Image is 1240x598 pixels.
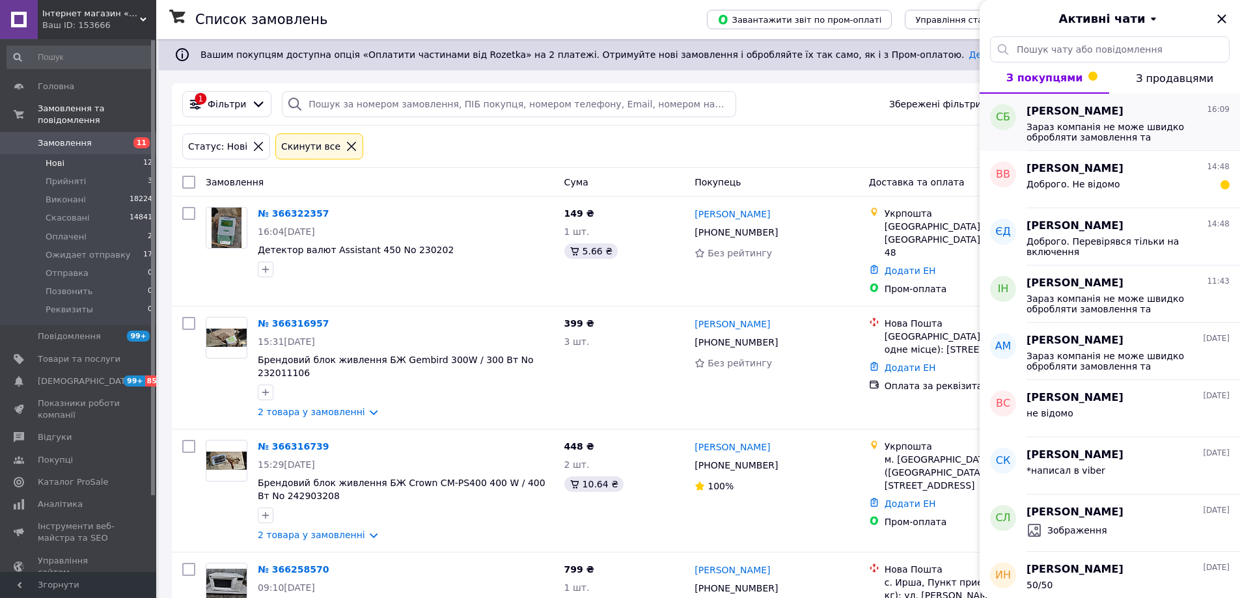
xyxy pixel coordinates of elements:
[38,103,156,126] span: Замовлення та повідомлення
[695,177,741,187] span: Покупець
[564,336,590,347] span: 3 шт.
[885,515,1068,528] div: Пром-оплата
[564,459,590,470] span: 2 шт.
[564,582,590,593] span: 1 шт.
[38,353,120,365] span: Товари та послуги
[980,62,1109,94] button: З покупцями
[995,511,1010,526] span: СЛ
[564,318,594,329] span: 399 ₴
[143,249,152,261] span: 17
[46,231,87,243] span: Оплачені
[1047,524,1107,537] span: Зображення
[885,379,1068,392] div: Оплата за реквізитами
[46,212,90,224] span: Скасовані
[1026,580,1053,590] span: 50/50
[980,151,1240,208] button: ВВ[PERSON_NAME]14:48Доброго. Не відомо
[1026,333,1123,348] span: [PERSON_NAME]
[1026,390,1123,405] span: [PERSON_NAME]
[996,454,1011,469] span: СК
[38,375,134,387] span: [DEMOGRAPHIC_DATA]
[1214,11,1230,27] button: Закрити
[996,396,1010,411] span: ВС
[1207,219,1230,230] span: 14:48
[38,137,92,149] span: Замовлення
[38,521,120,544] span: Інструменти веб-майстра та SEO
[258,459,315,470] span: 15:29[DATE]
[980,380,1240,437] button: ВС[PERSON_NAME][DATE]не відомо
[885,317,1068,330] div: Нова Пошта
[1026,236,1211,257] span: Доброго. Перевірявся тільки на включення
[258,478,545,501] a: Брендовий блок живлення БЖ Crown CM-PS400 400 W / 400 Вт No 242903208
[564,208,594,219] span: 149 ₴
[42,8,140,20] span: Інтернет магазин «Tovara.net»
[46,176,86,187] span: Прийняті
[258,318,329,329] a: № 366316957
[996,167,1010,182] span: ВВ
[1026,179,1120,189] span: Доброго. Не відомо
[38,476,108,488] span: Каталог ProSale
[885,220,1068,259] div: [GEOGRAPHIC_DATA], [GEOGRAPHIC_DATA], будинок 143, кв. 48
[46,194,86,206] span: Виконані
[1203,390,1230,401] span: [DATE]
[124,375,145,387] span: 99+
[258,355,534,378] a: Брендовий блок живлення БЖ Gembird 300W / 300 Вт No 232011106
[885,265,936,276] a: Додати ЕН
[1203,505,1230,516] span: [DATE]
[1006,72,1083,84] span: З покупцями
[969,49,1026,60] a: Детальніше
[1207,104,1230,115] span: 16:09
[258,226,315,237] span: 16:04[DATE]
[707,10,892,29] button: Завантажити звіт по пром-оплаті
[564,564,594,575] span: 799 ₴
[38,454,73,466] span: Покупці
[1026,293,1211,314] span: Зараз компанія не може швидко обробляти замовлення та повідомлення, оскільки за її графіком не ро...
[1026,465,1105,476] span: *написал в viber
[206,317,247,359] a: Фото товару
[38,555,120,578] span: Управління сайтом
[915,15,1015,25] span: Управління статусами
[885,330,1068,356] div: [GEOGRAPHIC_DATA], №7 (до 30 кг на одне місце): [STREET_ADDRESS]
[885,440,1068,453] div: Укрпошта
[1026,122,1211,143] span: Зараз компанія не може швидко обробляти замовлення та повідомлення, оскільки за її графіком не ро...
[1016,10,1204,27] button: Активні чати
[258,336,315,347] span: 15:31[DATE]
[1026,104,1123,119] span: [PERSON_NAME]
[1026,351,1211,372] span: Зараз компанія не може швидко обробляти замовлення та повідомлення, оскільки за її графіком не ро...
[38,81,74,92] span: Головна
[38,331,101,342] span: Повідомлення
[905,10,1025,29] button: Управління статусами
[717,14,881,25] span: Завантажити звіт по пром-оплаті
[258,407,365,417] a: 2 товара у замовленні
[1203,562,1230,573] span: [DATE]
[885,282,1068,295] div: Пром-оплата
[148,267,152,279] span: 0
[695,337,778,347] span: [PHONE_NUMBER]
[1026,276,1123,291] span: [PERSON_NAME]
[130,194,152,206] span: 18224
[564,226,590,237] span: 1 шт.
[564,441,594,452] span: 448 ₴
[990,36,1230,62] input: Пошук чату або повідомлення
[186,139,250,154] div: Статус: Нові
[258,582,315,593] span: 09:10[DATE]
[695,564,770,577] a: [PERSON_NAME]
[258,441,329,452] a: № 366316739
[212,208,242,248] img: Фото товару
[995,224,1011,239] span: ЄД
[1026,219,1123,234] span: [PERSON_NAME]
[195,12,327,27] h1: Список замовлень
[258,530,365,540] a: 2 товара у замовленні
[1203,333,1230,344] span: [DATE]
[258,245,454,255] a: Детектор валют Assistant 450 No 230202
[980,323,1240,380] button: АМ[PERSON_NAME][DATE]Зараз компанія не може швидко обробляти замовлення та повідомлення, оскільки...
[46,157,64,169] span: Нові
[206,177,264,187] span: Замовлення
[1026,161,1123,176] span: [PERSON_NAME]
[1026,408,1073,418] span: не відомо
[1026,505,1123,520] span: [PERSON_NAME]
[148,176,152,187] span: 3
[38,498,83,510] span: Аналітика
[980,208,1240,265] button: ЄД[PERSON_NAME]14:48Доброго. Перевірявся тільки на включення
